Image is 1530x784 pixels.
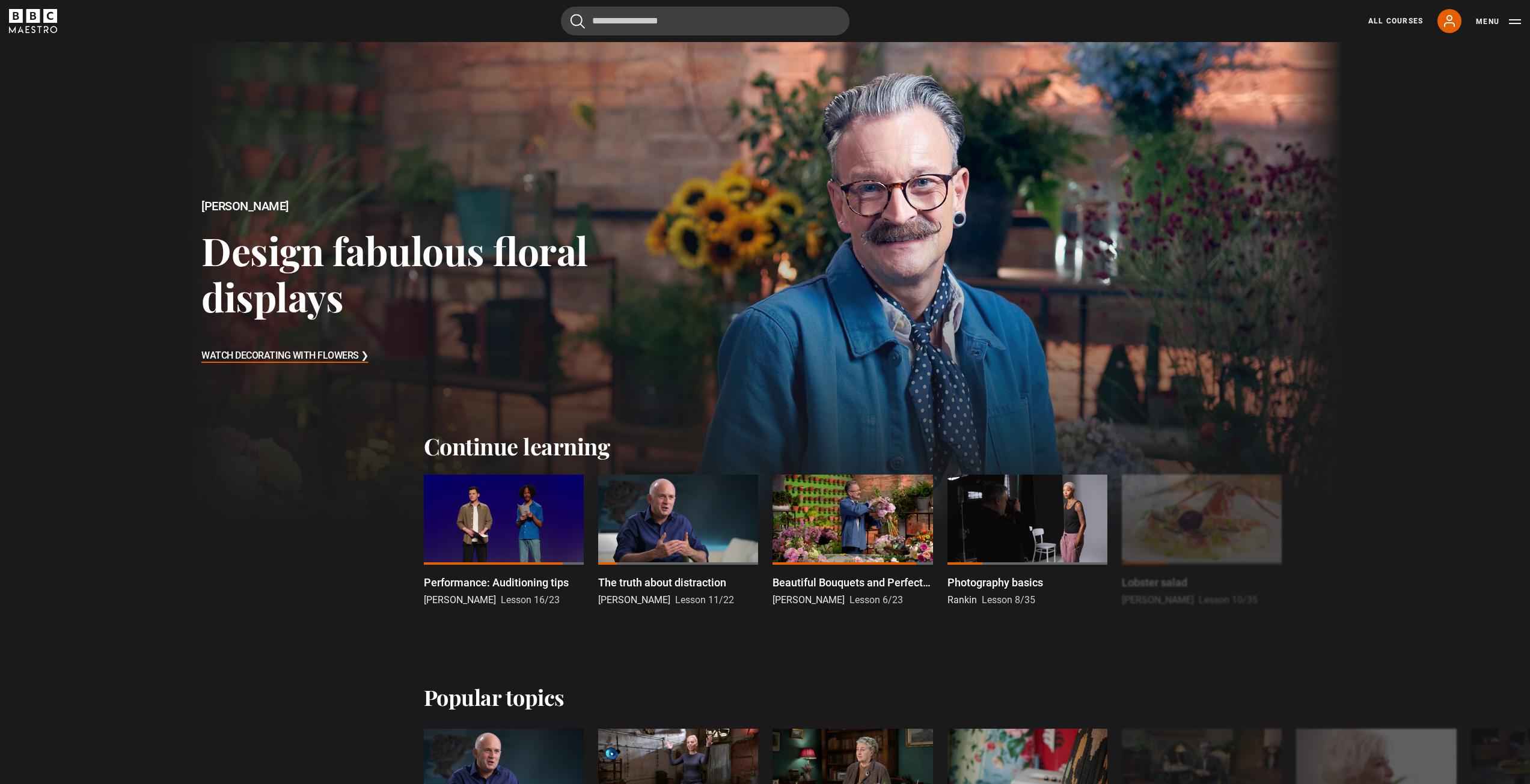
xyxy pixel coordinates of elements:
[1368,16,1423,26] a: All Courses
[1476,16,1521,28] button: Toggle navigation
[947,574,1043,591] p: Photography basics
[501,594,560,606] span: Lesson 16/23
[598,475,758,607] a: The truth about distraction [PERSON_NAME] Lesson 11/22
[561,7,849,35] input: Search
[424,684,565,710] h2: Popular topics
[201,347,369,365] h3: Watch Decorating With Flowers ❯
[424,574,569,591] p: Performance: Auditioning tips
[1122,594,1194,606] span: [PERSON_NAME]
[598,594,670,606] span: [PERSON_NAME]
[1122,574,1187,591] p: Lobster salad
[849,594,903,606] span: Lesson 6/23
[1199,594,1258,606] span: Lesson 10/35
[773,594,845,606] span: [PERSON_NAME]
[188,42,1342,523] a: [PERSON_NAME] Design fabulous floral displays Watch Decorating With Flowers ❯
[424,475,584,607] a: Performance: Auditioning tips [PERSON_NAME] Lesson 16/23
[947,594,977,606] span: Rankin
[773,475,932,607] a: Beautiful Bouquets and Perfect Posies [PERSON_NAME] Lesson 6/23
[9,9,57,33] svg: BBC Maestro
[1122,475,1282,607] a: Lobster salad [PERSON_NAME] Lesson 10/35
[947,475,1107,607] a: Photography basics Rankin Lesson 8/35
[982,594,1035,606] span: Lesson 8/35
[201,199,650,213] h2: [PERSON_NAME]
[773,574,932,591] p: Beautiful Bouquets and Perfect Posies
[424,594,496,606] span: [PERSON_NAME]
[675,594,734,606] span: Lesson 11/22
[424,433,1107,460] h2: Continue learning
[598,574,726,591] p: The truth about distraction
[571,14,585,29] button: Submit the search query
[201,227,650,320] h3: Design fabulous floral displays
